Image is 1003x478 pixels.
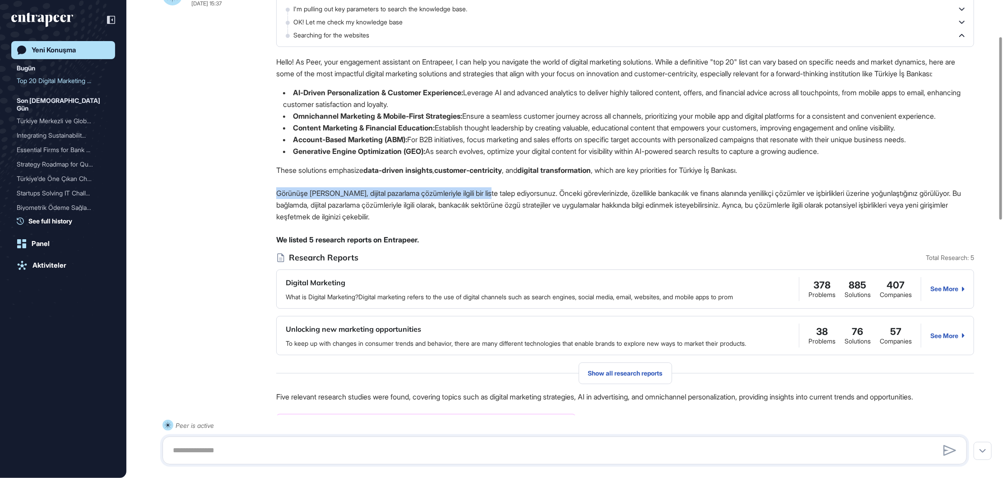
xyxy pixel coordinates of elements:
[191,1,222,6] div: [DATE] 15:37
[17,74,110,88] div: Top 20 Digital Marketing Solutions Worldwide
[293,31,378,40] p: Searching for the websites
[17,74,102,88] div: Top 20 Digital Marketing ...
[32,240,50,248] div: Panel
[286,277,345,289] div: Digital Marketing
[17,186,102,200] div: Startups Solving IT Chall...
[926,254,974,261] div: Total Research: 5
[890,326,901,338] div: 57
[276,110,974,122] li: Ensure a seamless customer journey across all channels, prioritizing your mobile app and digital ...
[813,280,831,291] div: 378
[845,291,871,298] div: Solutions
[17,114,110,128] div: Türkiye Merkezli ve Global Hizmet Veren Ürün Kullanım Analizi Firmaları
[276,145,974,157] li: As search evolves, optimize your digital content for visibility within AI-powered search results ...
[17,216,115,226] a: See full history
[276,87,974,110] li: Leverage AI and advanced analytics to deliver highly tailored content, offers, and financial advi...
[286,324,421,335] div: Unlocking new marketing opportunities
[17,186,110,200] div: Startups Solving IT Challenges for Large Companies
[293,5,476,14] p: I'm pulling out key parameters to search the knowledge base.
[17,143,102,157] div: Essential Firms for Bank ...
[17,128,110,143] div: Integrating Sustainability Applications for Bank Customers
[588,370,663,377] span: Show all research reports
[11,256,115,274] a: Aktiviteler
[17,95,110,114] div: Son [DEMOGRAPHIC_DATA] Gün
[176,420,214,431] div: Peer is active
[276,234,974,246] div: We listed 5 research reports on Entrapeer.
[11,41,115,59] a: Yeni Konuşma
[17,157,102,172] div: Strategy Roadmap for Quan...
[293,88,463,97] strong: AI-Driven Personalization & Customer Experience:
[880,338,912,345] div: Companies
[880,291,912,298] div: Companies
[17,200,102,215] div: Biyometrik Ödeme Sağlayıc...
[11,13,73,27] div: entrapeer-logo
[276,187,974,223] p: Görünüşe [PERSON_NAME], dijital pazarlama çözümleriyle ilgili bir liste talep ediyorsunuz. Önceki...
[286,339,746,348] div: To keep up with changes in consumer trends and behavior, there are many different technologies th...
[887,280,905,291] div: 407
[293,147,425,156] strong: Generative Engine Optimization (GEO):
[32,46,76,54] div: Yeni Konuşma
[286,292,733,302] div: What is Digital Marketing?Digital marketing refers to the use of digital channels such as search ...
[293,111,462,121] strong: Omnichannel Marketing & Mobile-First Strategies:
[17,63,35,74] div: Bugün
[849,280,867,291] div: 885
[808,338,836,345] div: Problems
[363,166,432,175] strong: data-driven insights
[517,166,591,175] strong: digital transformation
[434,166,502,175] strong: customer-centricity
[11,235,115,253] a: Panel
[845,338,871,345] div: Solutions
[930,332,965,339] div: See More
[930,285,965,292] div: See More
[276,56,974,79] p: Hello! As Peer, your engagement assistant on Entrapeer, I can help you navigate the world of digi...
[33,261,66,269] div: Aktiviteler
[17,172,110,186] div: Türkiye'de Öne Çıkan Chatbot Çözümleri Sunan Startuplar
[808,291,836,298] div: Problems
[276,391,974,403] p: Five relevant research studies were found, covering topics such as digital marketing strategies, ...
[17,114,102,128] div: Türkiye Merkezli ve Globa...
[17,143,110,157] div: Essential Firms for Bank Collaborations: Established and Startup Companies
[276,134,974,145] li: For B2B initiatives, focus marketing and sales efforts on specific target accounts with personali...
[293,123,435,132] strong: Content Marketing & Financial Education:
[293,135,407,144] strong: Account-Based Marketing (ABM):
[17,200,110,215] div: Biyometrik Ödeme Sağlayıcı Türkiye Merkezli Startuplar
[17,172,102,186] div: Türkiye'de Öne Çıkan Chat...
[276,122,974,134] li: Establish thought leadership by creating valuable, educational content that empowers your custome...
[17,128,102,143] div: Integrating Sustainabilit...
[276,164,974,176] p: These solutions emphasize , , and , which are key priorities for Türkiye İş Bankası.
[17,157,110,172] div: Strategy Roadmap for Quantum Adaptation in Banking
[816,326,828,338] div: 38
[276,252,974,263] div: Research Reports
[852,326,864,338] div: 76
[28,216,72,226] span: See full history
[293,18,412,27] p: OK! Let me check my knowledge base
